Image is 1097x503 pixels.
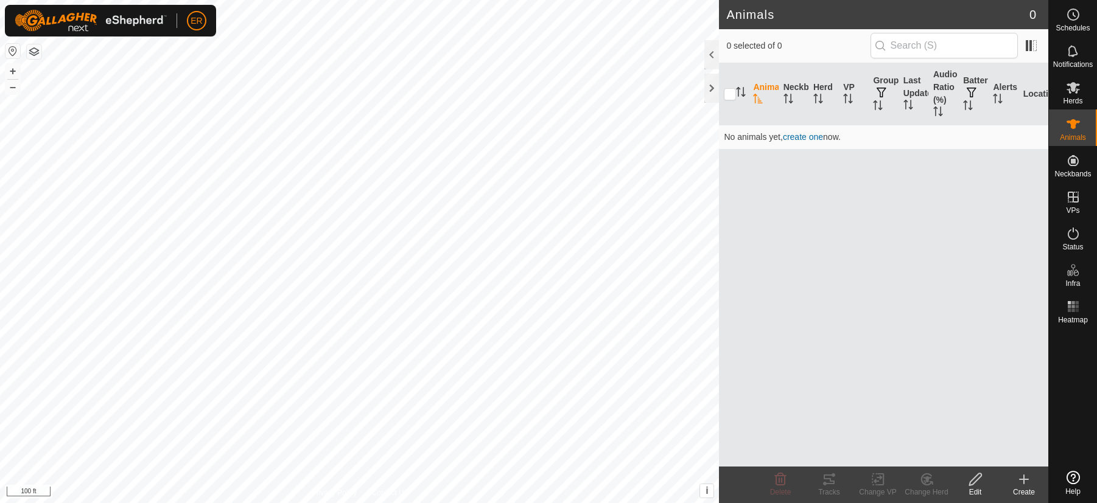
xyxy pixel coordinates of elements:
div: Edit [951,487,1000,498]
button: – [5,80,20,94]
span: Animals [1060,134,1086,141]
th: Herd [808,63,838,125]
button: Reset Map [5,44,20,58]
span: Notifications [1053,61,1093,68]
button: Map Layers [27,44,41,59]
th: Location [1018,63,1048,125]
input: Search (S) [871,33,1018,58]
h2: Animals [726,7,1029,22]
span: 0 [1029,5,1036,24]
p-sorticon: Activate to sort [736,89,746,99]
th: Animal [748,63,778,125]
p-sorticon: Activate to sort [873,102,883,112]
p-sorticon: Activate to sort [753,95,763,105]
span: Delete [770,488,791,496]
span: Neckbands [1054,170,1091,178]
th: Battery [958,63,988,125]
div: Create [1000,487,1048,498]
a: Privacy Policy [312,487,357,498]
span: Heatmap [1058,316,1088,324]
td: No animals yet, now. [719,125,1048,149]
th: Last Updated [899,63,928,125]
span: 0 selected of 0 [726,40,870,52]
p-sorticon: Activate to sort [843,95,853,105]
p-sorticon: Activate to sort [993,95,1003,105]
button: + [5,64,20,78]
span: Infra [1065,280,1080,287]
span: Herds [1063,97,1082,105]
span: i [706,485,708,496]
p-sorticon: Activate to sort [933,108,943,118]
span: create one [783,132,823,142]
span: ER [191,15,202,27]
th: VP [838,63,868,125]
th: Audio Ratio (%) [928,63,958,125]
a: Contact Us [371,487,407,498]
span: Schedules [1056,24,1090,32]
p-sorticon: Activate to sort [903,102,913,111]
button: i [700,484,713,498]
div: Change Herd [902,487,951,498]
a: Help [1049,466,1097,500]
span: Help [1065,488,1081,495]
span: VPs [1066,207,1079,214]
span: Status [1062,243,1083,251]
div: Tracks [805,487,853,498]
p-sorticon: Activate to sort [813,95,823,105]
img: Gallagher Logo [15,10,167,32]
div: Change VP [853,487,902,498]
p-sorticon: Activate to sort [783,95,793,105]
th: Alerts [988,63,1018,125]
th: Neckband [779,63,808,125]
p-sorticon: Activate to sort [963,102,973,112]
th: Groups [868,63,898,125]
